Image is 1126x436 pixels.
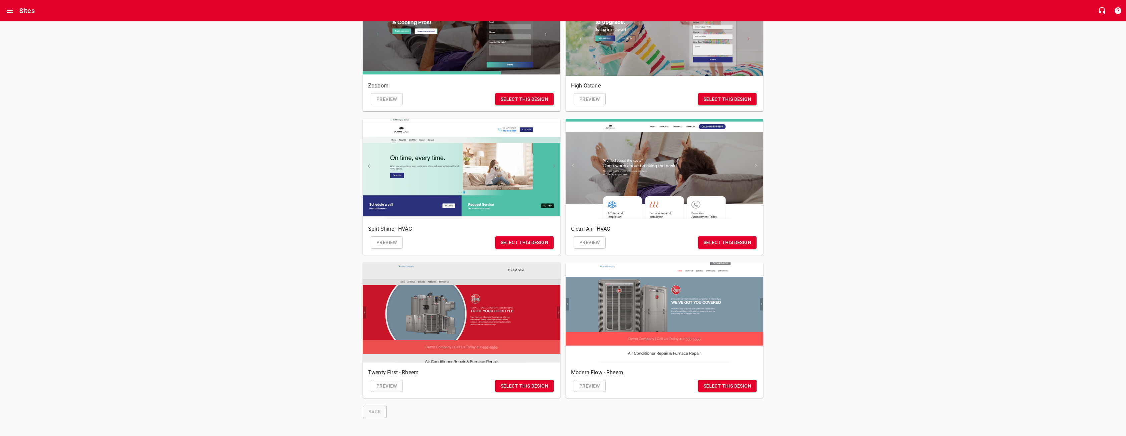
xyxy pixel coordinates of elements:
span: Select this design [501,95,548,103]
span: Preview [579,382,600,390]
div: Clean Air - HVAC [566,119,763,219]
span: Select this design [703,238,751,247]
button: Select this design [698,236,757,249]
a: Preview [574,93,606,105]
div: Twenty First - Rheem [363,262,560,363]
button: Support Portal [1110,3,1126,19]
a: Preview [371,93,403,105]
button: Open drawer [2,3,18,19]
button: Select this design [495,93,554,105]
span: Select this design [501,382,548,390]
span: Preview [376,95,397,103]
h6: Modern Flow - Rheem [571,368,758,377]
h6: Split Shine - HVAC [368,224,555,234]
a: Preview [574,380,606,392]
a: Preview [371,236,403,249]
button: Select this design [698,93,757,105]
h6: Twenty First - Rheem [368,368,555,377]
div: Modern Flow - Rheem [566,262,763,363]
h6: Clean Air - HVAC [571,224,758,234]
button: Select this design [698,380,757,392]
button: Live Chat [1094,3,1110,19]
h6: Zoooom [368,81,555,90]
button: Select this design [495,380,554,392]
span: Preview [579,95,600,103]
a: Preview [574,236,606,249]
span: Preview [376,382,397,390]
span: Select this design [501,238,548,247]
span: Select this design [703,382,751,390]
a: Preview [371,380,403,392]
span: Select this design [703,95,751,103]
h6: High Octane [571,81,758,90]
button: Select this design [495,236,554,249]
span: Preview [376,238,397,247]
div: Split Shine - HVAC [363,119,560,219]
span: Preview [579,238,600,247]
h6: Sites [19,5,35,16]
